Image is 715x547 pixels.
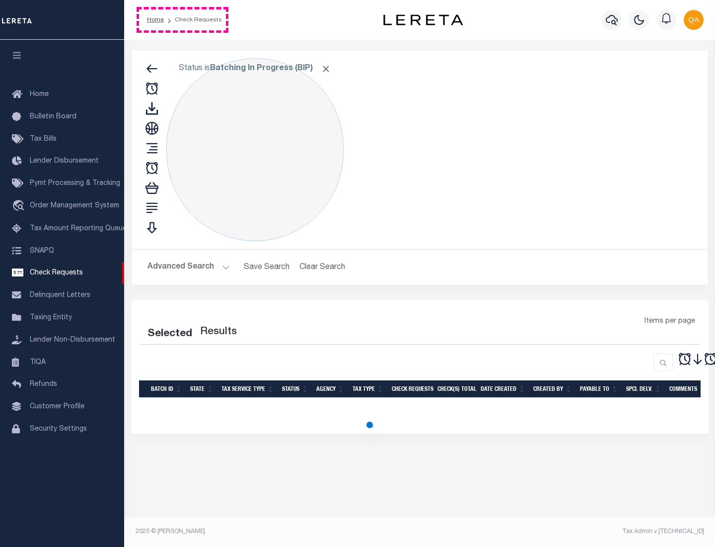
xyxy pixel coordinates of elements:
[30,158,99,165] span: Lender Disbursement
[477,380,529,398] th: Date Created
[295,258,350,277] button: Clear Search
[644,316,695,327] span: Items per page
[622,380,665,398] th: Spcl Delv.
[147,17,164,23] a: Home
[200,324,237,340] label: Results
[12,200,28,213] i: travel_explore
[186,380,217,398] th: State
[217,380,278,398] th: Tax Service Type
[128,527,420,536] div: 2025 © [PERSON_NAME].
[30,314,72,321] span: Taxing Entity
[383,14,463,25] img: logo-dark.svg
[30,426,87,433] span: Security Settings
[433,380,477,398] th: Check(s) Total
[164,15,222,24] li: Check Requests
[30,136,57,143] span: Tax Bills
[238,258,295,277] button: Save Search
[30,247,54,254] span: SNAPQ
[30,225,127,232] span: Tax Amount Reporting Queue
[576,380,622,398] th: Payable To
[30,337,115,344] span: Lender Non-Disbursement
[30,91,49,98] span: Home
[349,380,388,398] th: Tax Type
[30,381,57,388] span: Refunds
[30,202,119,209] span: Order Management System
[147,326,192,342] div: Selected
[30,113,76,120] span: Bulletin Board
[147,258,230,277] button: Advanced Search
[30,359,46,365] span: TIQA
[147,380,186,398] th: Batch Id
[30,270,83,276] span: Check Requests
[529,380,576,398] th: Created By
[665,380,710,398] th: Comments
[427,527,704,536] div: Tax Admin v.[TECHNICAL_ID]
[30,180,120,187] span: Pymt Processing & Tracking
[30,292,90,299] span: Delinquent Letters
[166,58,344,241] div: Click to Edit
[30,403,84,410] span: Customer Profile
[388,380,433,398] th: Check Requests
[684,10,704,30] img: svg+xml;base64,PHN2ZyB4bWxucz0iaHR0cDovL3d3dy53My5vcmcvMjAwMC9zdmciIHBvaW50ZXItZXZlbnRzPSJub25lIi...
[312,380,349,398] th: Agency
[321,64,331,74] span: Click to Remove
[278,380,312,398] th: Status
[210,65,331,73] b: Batching In Progress (BIP)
